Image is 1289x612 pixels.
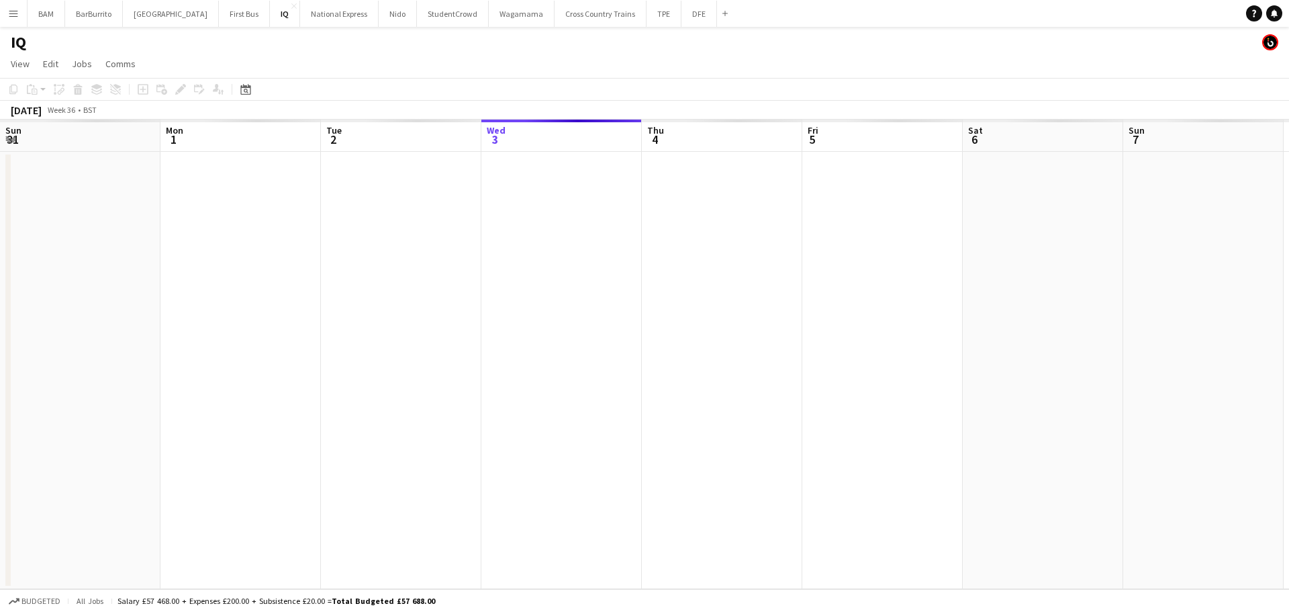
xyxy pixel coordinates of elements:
button: National Express [300,1,379,27]
button: Nido [379,1,417,27]
a: Comms [100,55,141,73]
span: Edit [43,58,58,70]
button: TPE [647,1,681,27]
div: BST [83,105,97,115]
button: DFE [681,1,717,27]
button: BarBurrito [65,1,123,27]
button: StudentCrowd [417,1,489,27]
div: [DATE] [11,103,42,117]
a: Edit [38,55,64,73]
span: 3 [485,132,506,147]
span: View [11,58,30,70]
span: 1 [164,132,183,147]
span: Tue [326,124,342,136]
app-user-avatar: Tim Bodenham [1262,34,1278,50]
span: 7 [1127,132,1145,147]
span: Total Budgeted £57 688.00 [332,596,435,606]
span: 5 [806,132,818,147]
button: Budgeted [7,594,62,609]
span: Jobs [72,58,92,70]
span: Wed [487,124,506,136]
h1: IQ [11,32,26,52]
span: 2 [324,132,342,147]
span: All jobs [74,596,106,606]
button: [GEOGRAPHIC_DATA] [123,1,219,27]
span: Thu [647,124,664,136]
button: Wagamama [489,1,555,27]
button: First Bus [219,1,270,27]
span: Fri [808,124,818,136]
span: Sun [5,124,21,136]
span: Sun [1129,124,1145,136]
span: 6 [966,132,983,147]
span: Comms [105,58,136,70]
span: 31 [3,132,21,147]
a: View [5,55,35,73]
a: Jobs [66,55,97,73]
button: Cross Country Trains [555,1,647,27]
span: Sat [968,124,983,136]
span: Mon [166,124,183,136]
div: Salary £57 468.00 + Expenses £200.00 + Subsistence £20.00 = [117,596,435,606]
button: IQ [270,1,300,27]
span: Week 36 [44,105,78,115]
button: BAM [28,1,65,27]
span: 4 [645,132,664,147]
span: Budgeted [21,597,60,606]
